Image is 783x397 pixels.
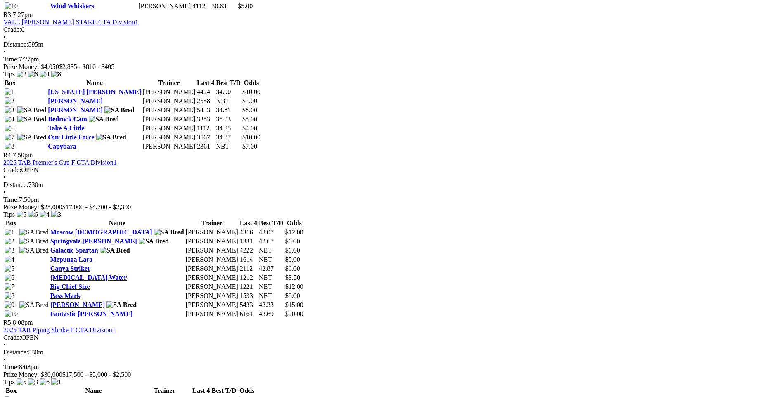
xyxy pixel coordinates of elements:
[142,124,196,132] td: [PERSON_NAME]
[5,106,14,114] img: 3
[242,106,257,113] span: $8.00
[3,356,6,363] span: •
[285,265,300,272] span: $6.00
[285,301,303,308] span: $15.00
[138,2,191,10] td: [PERSON_NAME]
[28,378,38,386] img: 3
[5,229,14,236] img: 1
[5,2,18,10] img: 10
[192,2,210,10] td: 4112
[3,211,15,218] span: Tips
[285,256,300,263] span: $5.00
[50,274,127,281] a: [MEDICAL_DATA] Water
[3,326,116,333] a: 2025 TAB Piping Shrike F CTA Division1
[215,88,241,96] td: 34.90
[3,26,21,33] span: Grade:
[142,133,196,142] td: [PERSON_NAME]
[3,41,780,48] div: 595m
[3,334,780,341] div: OPEN
[196,97,215,105] td: 2558
[50,247,98,254] a: Galactic Spartan
[285,219,304,227] th: Odds
[6,220,17,227] span: Box
[48,134,94,141] a: Our Little Force
[215,124,241,132] td: 34.35
[285,238,300,245] span: $6.00
[3,334,21,341] span: Grade:
[62,203,131,210] span: $17,000 - $4,700 - $2,300
[285,274,300,281] span: $3.50
[51,211,61,218] img: 3
[3,181,28,188] span: Distance:
[5,256,14,263] img: 4
[258,228,284,236] td: 43.07
[28,211,38,218] img: 6
[196,79,215,87] th: Last 4
[185,237,239,246] td: [PERSON_NAME]
[242,97,257,104] span: $3.00
[3,203,780,211] div: Prize Money: $25,000
[3,319,11,326] span: R5
[48,88,141,95] a: [US_STATE] [PERSON_NAME]
[258,246,284,255] td: NBT
[100,247,130,254] img: SA Bred
[48,116,87,123] a: Bedrock Cam
[239,219,258,227] th: Last 4
[215,97,241,105] td: NBT
[239,274,258,282] td: 1212
[62,371,131,378] span: $17,500 - $5,000 - $2,500
[242,134,260,141] span: $10.00
[50,229,152,236] a: Moscow [DEMOGRAPHIC_DATA]
[185,219,239,227] th: Trainer
[3,71,15,78] span: Tips
[258,301,284,309] td: 43.33
[17,134,47,141] img: SA Bred
[239,255,258,264] td: 1614
[242,88,260,95] span: $10.00
[5,143,14,150] img: 8
[3,378,15,385] span: Tips
[139,238,169,245] img: SA Bred
[285,292,300,299] span: $8.00
[285,229,303,236] span: $12.00
[5,134,14,141] img: 7
[13,11,33,18] span: 7:27pm
[138,387,191,395] th: Trainer
[239,301,258,309] td: 5433
[40,211,50,218] img: 4
[50,292,80,299] a: Pass Mark
[196,124,215,132] td: 1112
[258,310,284,318] td: 43.69
[258,283,284,291] td: NBT
[239,265,258,273] td: 2112
[185,292,239,300] td: [PERSON_NAME]
[239,292,258,300] td: 1533
[154,229,184,236] img: SA Bred
[48,143,76,150] a: Capybara
[3,48,6,55] span: •
[5,247,14,254] img: 3
[50,265,90,272] a: Canya Striker
[19,229,49,236] img: SA Bred
[106,301,137,309] img: SA Bred
[17,71,26,78] img: 2
[19,301,49,309] img: SA Bred
[285,283,303,290] span: $12.00
[13,319,33,326] span: 8:08pm
[48,106,102,113] a: [PERSON_NAME]
[196,115,215,123] td: 3353
[3,151,11,158] span: R4
[40,71,50,78] img: 4
[258,292,284,300] td: NBT
[258,219,284,227] th: Best T/D
[5,310,18,318] img: 10
[192,387,210,395] th: Last 4
[3,63,780,71] div: Prize Money: $4,050
[242,143,257,150] span: $7.00
[51,71,61,78] img: 8
[215,79,241,87] th: Best T/D
[50,301,105,308] a: [PERSON_NAME]
[5,79,16,86] span: Box
[104,106,135,114] img: SA Bred
[3,364,780,371] div: 8:08pm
